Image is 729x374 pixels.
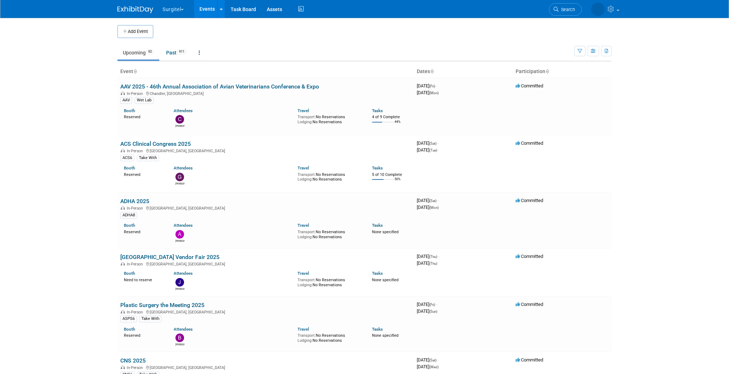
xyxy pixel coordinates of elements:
[298,113,361,124] div: No Reservations No Reservations
[417,364,439,369] span: [DATE]
[429,358,436,362] span: (Sat)
[120,90,411,96] div: Chandler, [GEOGRAPHIC_DATA]
[417,205,439,210] span: [DATE]
[417,90,439,95] span: [DATE]
[161,46,192,59] a: Past911
[298,276,361,287] div: No Reservations No Reservations
[298,166,309,171] a: Travel
[298,278,316,282] span: Transport:
[124,108,135,113] a: Booth
[120,261,411,267] div: [GEOGRAPHIC_DATA], [GEOGRAPHIC_DATA]
[436,83,437,88] span: -
[120,198,149,205] a: ADHA 2025
[137,155,159,161] div: Take With
[372,223,383,228] a: Tasks
[298,338,313,343] span: Lodging:
[298,120,313,124] span: Lodging:
[124,228,163,235] div: Reserved
[121,149,125,152] img: In-Person Event
[436,302,437,307] span: -
[175,334,184,342] img: Brandon Medling
[120,148,411,153] div: [GEOGRAPHIC_DATA], [GEOGRAPHIC_DATA]
[429,148,437,152] span: (Tue)
[298,115,316,119] span: Transport:
[120,357,146,364] a: CNS 2025
[372,108,383,113] a: Tasks
[417,260,437,266] span: [DATE]
[549,3,582,16] a: Search
[372,278,399,282] span: None specified
[429,255,437,259] span: (Thu)
[395,120,401,130] td: 44%
[120,205,411,211] div: [GEOGRAPHIC_DATA], [GEOGRAPHIC_DATA]
[298,332,361,343] div: No Reservations No Reservations
[298,271,309,276] a: Travel
[117,25,153,38] button: Add Event
[429,91,439,95] span: (Mon)
[174,108,193,113] a: Attendees
[298,223,309,228] a: Travel
[298,333,316,338] span: Transport:
[139,316,161,322] div: Take With
[516,198,543,203] span: Committed
[516,140,543,146] span: Committed
[430,68,434,74] a: Sort by Start Date
[417,308,437,314] span: [DATE]
[121,206,125,210] img: In-Person Event
[372,230,399,234] span: None specified
[127,206,145,211] span: In-Person
[175,230,184,239] img: Antoinette DePetro
[417,198,439,203] span: [DATE]
[298,283,313,287] span: Lodging:
[127,91,145,96] span: In-Person
[175,124,184,128] div: Christopher Martinez
[591,3,605,16] img: Neil Lobocki
[429,310,437,313] span: (Sun)
[124,332,163,338] div: Reserved
[438,357,439,363] span: -
[417,357,439,363] span: [DATE]
[175,115,184,124] img: Christopher Martinez
[429,142,436,145] span: (Sat)
[121,310,125,313] img: In-Person Event
[438,254,439,259] span: -
[429,206,439,210] span: (Mon)
[429,262,437,265] span: (Thu)
[124,166,135,171] a: Booth
[429,365,439,369] span: (Wed)
[372,166,383,171] a: Tasks
[133,68,137,74] a: Sort by Event Name
[175,287,184,291] div: Joe Polin
[298,177,313,182] span: Lodging:
[417,302,437,307] span: [DATE]
[174,271,193,276] a: Attendees
[124,223,135,228] a: Booth
[124,271,135,276] a: Booth
[298,327,309,332] a: Travel
[120,302,204,308] a: Plastic Surgery the Meeting 2025
[175,278,184,287] img: Joe Polin
[120,316,137,322] div: ASPS6
[177,49,187,54] span: 911
[372,327,383,332] a: Tasks
[429,303,435,307] span: (Fri)
[175,181,184,186] div: Gregg Szymanski
[175,342,184,346] div: Brandon Medling
[559,7,575,12] span: Search
[372,333,399,338] span: None specified
[120,254,219,260] a: [GEOGRAPHIC_DATA] Vendor Fair 2025
[298,171,361,182] div: No Reservations No Reservations
[127,262,145,267] span: In-Person
[124,276,163,283] div: Need to reserve
[395,177,401,187] td: 50%
[124,327,135,332] a: Booth
[438,198,439,203] span: -
[298,228,361,239] div: No Reservations No Reservations
[124,113,163,120] div: Reserved
[298,235,313,239] span: Lodging:
[120,364,411,370] div: [GEOGRAPHIC_DATA], [GEOGRAPHIC_DATA]
[120,309,411,315] div: [GEOGRAPHIC_DATA], [GEOGRAPHIC_DATA]
[438,140,439,146] span: -
[175,173,184,181] img: Gregg Szymanski
[298,230,316,234] span: Transport:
